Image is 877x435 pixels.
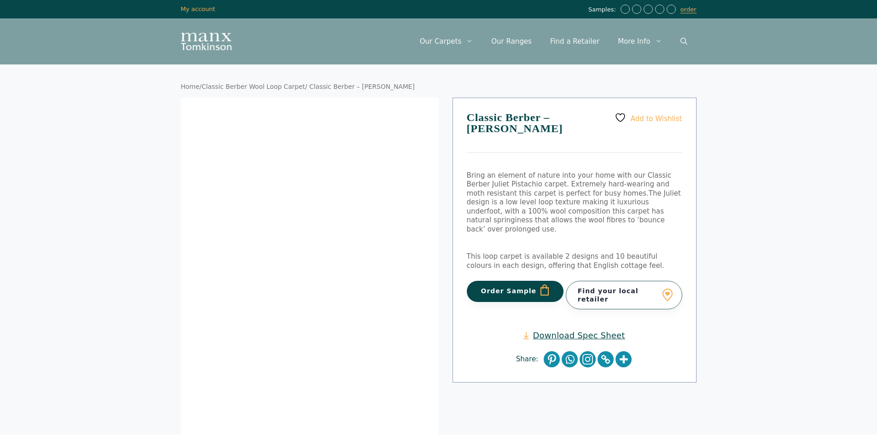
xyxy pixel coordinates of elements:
[541,28,609,55] a: Find a Retailer
[544,351,560,367] a: Pinterest
[467,252,682,270] p: This loop carpet is available 2 designs and 10 beautiful colours in each design, offering that En...
[598,351,614,367] a: Copy Link
[609,28,671,55] a: More Info
[580,351,596,367] a: Instagram
[411,28,697,55] nav: Primary
[680,6,697,13] a: order
[566,281,682,309] a: Find your local retailer
[181,83,200,90] a: Home
[411,28,482,55] a: Our Carpets
[467,281,564,302] button: Order Sample
[523,330,625,341] a: Download Spec Sheet
[482,28,541,55] a: Our Ranges
[588,6,618,14] span: Samples:
[671,28,697,55] a: Open Search Bar
[181,6,215,12] a: My account
[467,171,682,234] p: Bring an element of nature into your home with our Classic Berber Juliet Pistachio carpet. Extrem...
[181,83,697,91] nav: Breadcrumb
[615,112,682,123] a: Add to Wishlist
[181,33,232,50] img: Manx Tomkinson
[467,189,681,233] span: The Juliet design is a low level loop texture making it luxurious underfoot, with a 100% wool com...
[562,351,578,367] a: Whatsapp
[631,114,682,122] span: Add to Wishlist
[516,355,543,364] span: Share:
[616,351,632,367] a: More
[202,83,305,90] a: Classic Berber Wool Loop Carpet
[467,112,682,153] h1: Classic Berber – [PERSON_NAME]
